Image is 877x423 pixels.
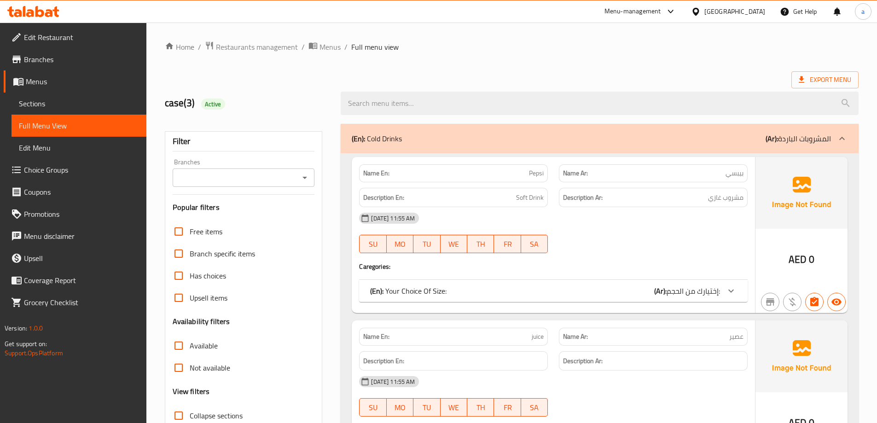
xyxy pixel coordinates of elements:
[173,316,230,327] h3: Availability filters
[4,70,146,93] a: Menus
[319,41,341,52] span: Menus
[4,26,146,48] a: Edit Restaurant
[190,226,222,237] span: Free items
[359,398,386,417] button: SU
[755,320,848,392] img: Ae5nvW7+0k+MAAAAAElFTkSuQmCC
[24,253,139,264] span: Upsell
[498,238,517,251] span: FR
[471,238,490,251] span: TH
[532,332,544,342] span: juice
[370,285,447,296] p: Your Choice Of Size:
[467,398,494,417] button: TH
[19,142,139,153] span: Edit Menu
[367,377,418,386] span: [DATE] 11:55 AM
[190,362,230,373] span: Not available
[216,41,298,52] span: Restaurants management
[24,32,139,43] span: Edit Restaurant
[26,76,139,87] span: Menus
[24,186,139,197] span: Coupons
[198,41,201,52] li: /
[363,192,404,203] strong: Description En:
[783,293,801,311] button: Purchased item
[19,98,139,109] span: Sections
[726,168,743,178] span: بيبسي
[766,133,831,144] p: المشروبات الباردة
[441,398,467,417] button: WE
[563,192,603,203] strong: Description Ar:
[5,347,63,359] a: Support.OpsPlatform
[5,322,27,334] span: Version:
[789,250,807,268] span: AED
[359,262,748,271] h4: Caregories:
[24,275,139,286] span: Coverage Report
[861,6,865,17] span: a
[363,168,389,178] strong: Name En:
[344,41,348,52] li: /
[761,293,779,311] button: Not branch specific item
[604,6,661,17] div: Menu-management
[521,398,548,417] button: SA
[352,132,365,145] b: (En):
[390,238,410,251] span: MO
[494,235,521,253] button: FR
[667,284,720,298] span: إختيارك من الحجم:
[525,238,544,251] span: SA
[24,209,139,220] span: Promotions
[24,54,139,65] span: Branches
[5,338,47,350] span: Get support on:
[363,355,404,367] strong: Description En:
[19,120,139,131] span: Full Menu View
[444,401,464,414] span: WE
[529,168,544,178] span: Pepsi
[563,168,588,178] strong: Name Ar:
[417,401,436,414] span: TU
[494,398,521,417] button: FR
[827,293,846,311] button: Available
[12,115,146,137] a: Full Menu View
[201,100,225,109] span: Active
[4,225,146,247] a: Menu disclaimer
[351,41,399,52] span: Full menu view
[308,41,341,53] a: Menus
[791,71,859,88] span: Export Menu
[298,171,311,184] button: Open
[498,401,517,414] span: FR
[467,235,494,253] button: TH
[4,159,146,181] a: Choice Groups
[4,48,146,70] a: Branches
[390,401,410,414] span: MO
[12,137,146,159] a: Edit Menu
[471,401,490,414] span: TH
[4,181,146,203] a: Coupons
[190,410,243,421] span: Collapse sections
[367,214,418,223] span: [DATE] 11:55 AM
[190,248,255,259] span: Branch specific items
[441,235,467,253] button: WE
[4,291,146,313] a: Grocery Checklist
[12,93,146,115] a: Sections
[165,96,330,110] h2: case(3)
[4,269,146,291] a: Coverage Report
[24,231,139,242] span: Menu disclaimer
[165,41,859,53] nav: breadcrumb
[363,401,383,414] span: SU
[809,250,814,268] span: 0
[413,235,440,253] button: TU
[363,238,383,251] span: SU
[359,280,748,302] div: (En): Your Choice Of Size:(Ar):إختيارك من الحجم:
[521,235,548,253] button: SA
[352,133,402,144] p: Cold Drinks
[525,401,544,414] span: SA
[205,41,298,53] a: Restaurants management
[704,6,765,17] div: [GEOGRAPHIC_DATA]
[24,164,139,175] span: Choice Groups
[563,332,588,342] strong: Name Ar:
[516,192,544,203] span: Soft Drink
[165,41,194,52] a: Home
[413,398,440,417] button: TU
[799,74,851,86] span: Export Menu
[359,235,386,253] button: SU
[563,355,603,367] strong: Description Ar:
[29,322,43,334] span: 1.0.0
[766,132,778,145] b: (Ar):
